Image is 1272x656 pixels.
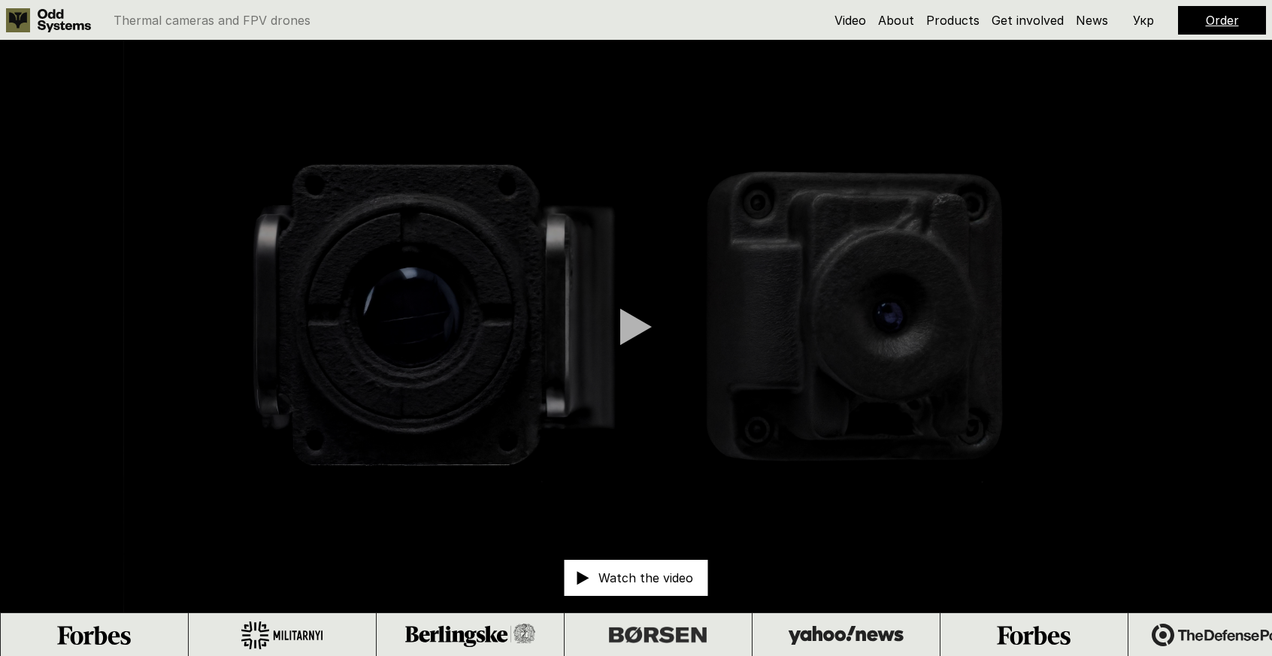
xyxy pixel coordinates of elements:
[926,13,980,28] a: Products
[114,14,310,26] p: Thermal cameras and FPV drones
[1133,14,1154,26] p: Укр
[878,13,914,28] a: About
[992,13,1064,28] a: Get involved
[1206,13,1239,28] a: Order
[834,13,866,28] a: Video
[1076,13,1108,28] a: News
[598,572,693,584] p: Watch the video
